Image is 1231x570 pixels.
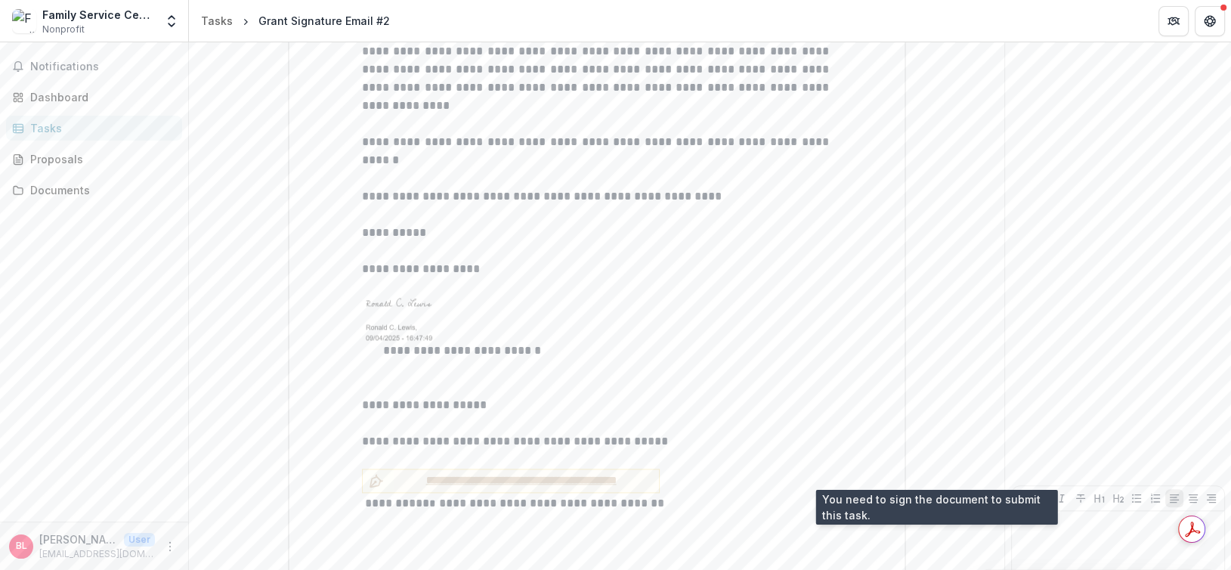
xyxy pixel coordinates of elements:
[39,547,155,561] p: [EMAIL_ADDRESS][DOMAIN_NAME]
[30,89,170,105] div: Dashboard
[1053,489,1071,507] button: Italicize
[30,151,170,167] div: Proposals
[1202,489,1220,507] button: Align Right
[195,10,396,32] nav: breadcrumb
[6,116,182,141] a: Tasks
[201,13,233,29] div: Tasks
[39,531,118,547] p: [PERSON_NAME]
[30,182,170,198] div: Documents
[6,85,182,110] a: Dashboard
[1146,489,1165,507] button: Ordered List
[1195,6,1225,36] button: Get Help
[1127,489,1146,507] button: Bullet List
[1016,489,1034,507] button: Bold
[1109,489,1127,507] button: Heading 2
[30,120,170,136] div: Tasks
[161,6,182,36] button: Open entity switcher
[1035,489,1053,507] button: Underline
[6,178,182,203] a: Documents
[12,9,36,33] img: Family Service Center of Houston and Harris County
[1072,489,1090,507] button: Strike
[1184,489,1202,507] button: Align Center
[1090,489,1109,507] button: Heading 1
[42,23,85,36] span: Nonprofit
[1165,489,1183,507] button: Align Left
[42,7,155,23] div: Family Service Center of [GEOGRAPHIC_DATA] and [GEOGRAPHIC_DATA]
[124,533,155,547] p: User
[16,541,27,551] div: Barbara Le
[6,54,182,79] button: Notifications
[195,10,239,32] a: Tasks
[258,13,390,29] div: Grant Signature Email #2
[1158,6,1189,36] button: Partners
[6,147,182,172] a: Proposals
[30,60,176,73] span: Notifications
[161,537,179,556] button: More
